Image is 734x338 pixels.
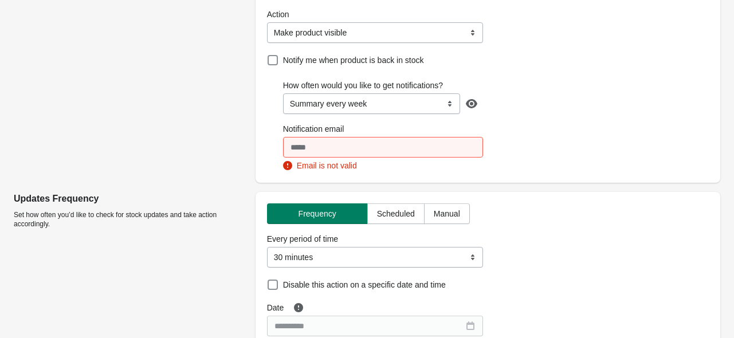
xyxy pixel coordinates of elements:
span: How often would you like to get notifications? [283,81,443,90]
span: Frequency [299,209,336,218]
span: Date [267,303,284,312]
p: Updates Frequency [14,192,246,206]
div: Email is not valid [283,160,484,171]
span: Notification email [283,124,344,133]
span: Disable this action on a specific date and time [283,280,446,289]
span: Notify me when product is back in stock [283,56,424,65]
span: Manual [434,209,460,218]
p: Set how often you’d like to check for stock updates and take action accordingly. [14,210,246,229]
button: Manual [424,203,470,224]
span: Every period of time [267,234,339,243]
span: Scheduled [377,209,415,218]
button: Frequency [267,203,368,224]
span: Action [267,10,289,19]
button: Scheduled [367,203,425,224]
